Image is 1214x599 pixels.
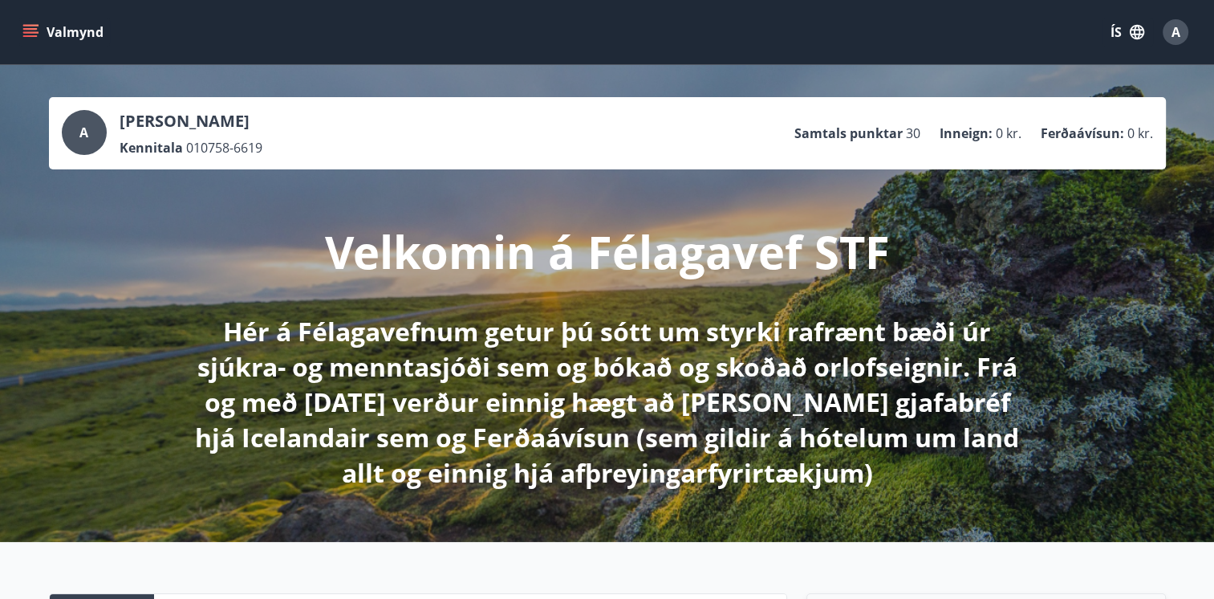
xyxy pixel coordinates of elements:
p: Inneign : [940,124,993,142]
button: A [1156,13,1195,51]
p: Ferðaávísun : [1041,124,1124,142]
p: Samtals punktar [794,124,903,142]
span: A [1171,23,1180,41]
p: [PERSON_NAME] [120,110,262,132]
span: 0 kr. [1127,124,1153,142]
button: ÍS [1102,18,1153,47]
span: 010758-6619 [186,139,262,157]
span: A [79,124,88,141]
button: menu [19,18,110,47]
p: Hér á Félagavefnum getur þú sótt um styrki rafrænt bæði úr sjúkra- og menntasjóði sem og bókað og... [184,314,1031,491]
span: 0 kr. [996,124,1021,142]
span: 30 [906,124,920,142]
p: Velkomin á Félagavef STF [325,221,890,282]
p: Kennitala [120,139,183,157]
